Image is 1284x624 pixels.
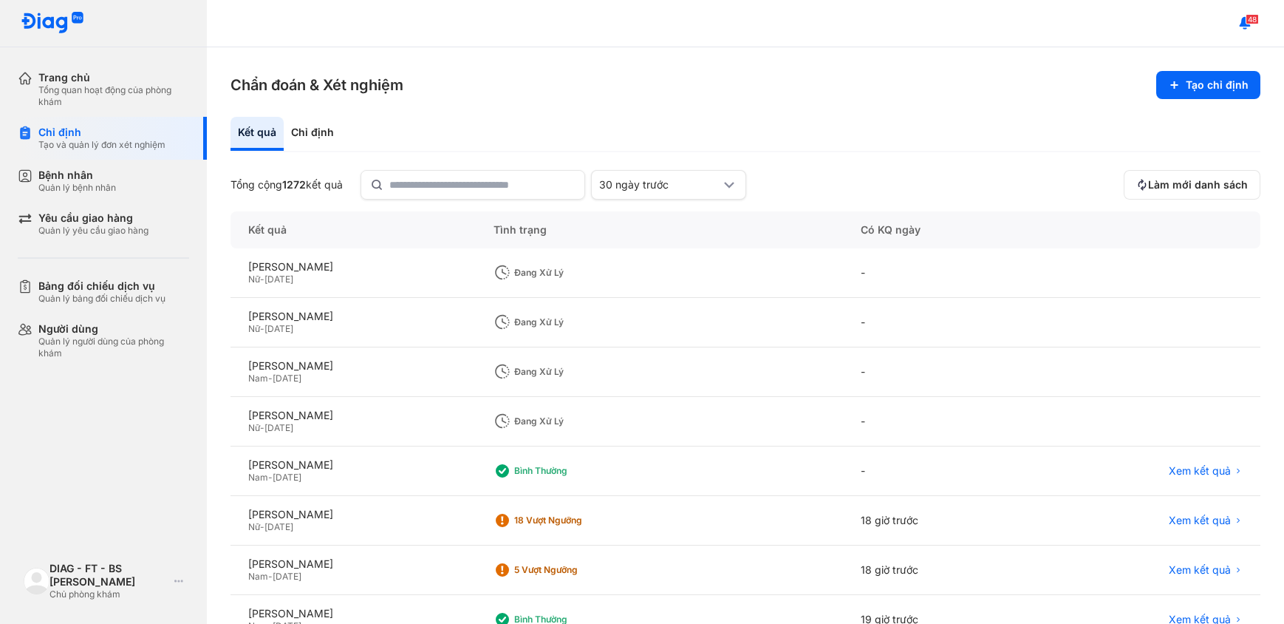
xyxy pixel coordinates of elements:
[38,169,116,182] div: Bệnh nhân
[284,117,341,151] div: Chỉ định
[248,557,458,571] div: [PERSON_NAME]
[1124,170,1260,200] button: Làm mới danh sách
[38,126,165,139] div: Chỉ định
[264,422,293,433] span: [DATE]
[230,178,343,191] div: Tổng cộng kết quả
[49,562,168,589] div: DIAG - FT - BS [PERSON_NAME]
[230,211,476,248] div: Kết quả
[843,447,1037,496] div: -
[476,211,843,248] div: Tình trạng
[268,373,273,384] span: -
[1246,14,1259,24] span: 48
[260,274,264,285] span: -
[1169,514,1231,527] span: Xem kết quả
[514,515,632,526] div: 18 Vượt ngưỡng
[21,12,84,35] img: logo
[248,323,260,334] span: Nữ
[273,373,301,384] span: [DATE]
[282,178,306,191] span: 1272
[248,422,260,433] span: Nữ
[514,267,632,279] div: Đang xử lý
[514,465,632,477] div: Bình thường
[248,359,458,373] div: [PERSON_NAME]
[843,298,1037,347] div: -
[264,274,293,285] span: [DATE]
[248,521,260,532] span: Nữ
[248,571,268,582] span: Nam
[268,571,273,582] span: -
[264,323,293,334] span: [DATE]
[843,496,1037,546] div: 18 giờ trước
[38,322,189,336] div: Người dùng
[38,293,165,305] div: Quản lý bảng đối chiếu dịch vụ
[514,416,632,427] div: Đang xử lý
[38,225,148,237] div: Quản lý yêu cầu giao hàng
[38,84,189,108] div: Tổng quan hoạt động của phòng khám
[230,75,403,95] h3: Chẩn đoán & Xét nghiệm
[38,211,148,225] div: Yêu cầu giao hàng
[1169,464,1231,478] span: Xem kết quả
[260,422,264,433] span: -
[260,323,264,334] span: -
[843,397,1037,447] div: -
[273,571,301,582] span: [DATE]
[264,521,293,532] span: [DATE]
[260,521,264,532] span: -
[843,347,1037,397] div: -
[843,546,1037,595] div: 18 giờ trước
[248,373,268,384] span: Nam
[38,139,165,151] div: Tạo và quản lý đơn xét nghiệm
[248,409,458,422] div: [PERSON_NAME]
[248,458,458,472] div: [PERSON_NAME]
[1148,178,1248,191] span: Làm mới danh sách
[273,472,301,483] span: [DATE]
[514,564,632,576] div: 5 Vượt ngưỡng
[248,607,458,620] div: [PERSON_NAME]
[230,117,284,151] div: Kết quả
[599,178,720,191] div: 30 ngày trước
[38,71,189,84] div: Trang chủ
[843,248,1037,298] div: -
[1156,71,1260,99] button: Tạo chỉ định
[38,336,189,359] div: Quản lý người dùng của phòng khám
[49,589,168,600] div: Chủ phòng khám
[248,260,458,274] div: [PERSON_NAME]
[24,568,49,594] img: logo
[248,310,458,323] div: [PERSON_NAME]
[268,472,273,483] span: -
[248,472,268,483] span: Nam
[38,182,116,194] div: Quản lý bệnh nhân
[248,274,260,285] span: Nữ
[38,279,165,293] div: Bảng đối chiếu dịch vụ
[248,508,458,521] div: [PERSON_NAME]
[843,211,1037,248] div: Có KQ ngày
[514,316,632,328] div: Đang xử lý
[1169,563,1231,577] span: Xem kết quả
[514,366,632,378] div: Đang xử lý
